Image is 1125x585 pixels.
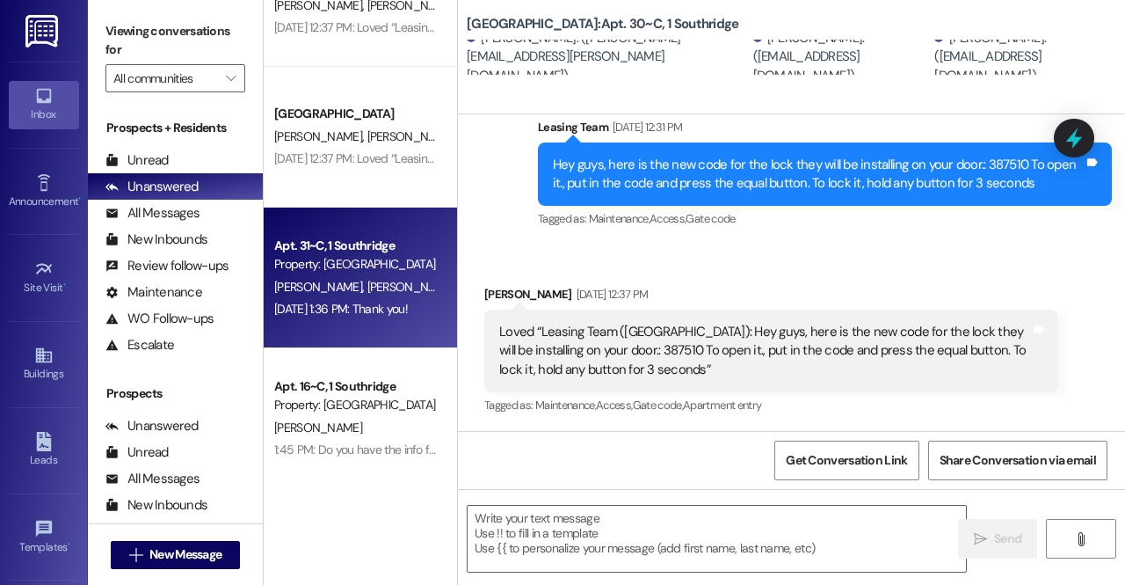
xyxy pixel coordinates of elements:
div: Tagged as: [484,392,1058,418]
span: Access , [650,211,686,226]
div: Tagged as: [538,206,1112,231]
span: [PERSON_NAME] [274,279,367,295]
div: Loved “Leasing Team ([GEOGRAPHIC_DATA]): Hey guys, here is the new code for the lock they will be... [499,323,1030,379]
span: [PERSON_NAME] [367,128,455,144]
div: Escalate [105,336,174,355]
div: New Inbounds [105,230,207,249]
span: Maintenance , [535,398,596,413]
button: New Message [111,541,241,569]
div: Property: [GEOGRAPHIC_DATA] [274,255,437,274]
div: Maintenance [105,283,202,302]
i:  [974,532,987,546]
i:  [226,71,236,85]
a: Site Visit • [9,254,79,302]
div: [DATE] 1:36 PM: Thank you! [274,301,408,317]
button: Share Conversation via email [928,441,1107,480]
div: Apt. 16~C, 1 Southridge [274,377,437,396]
span: Gate code [686,211,735,226]
i:  [1074,532,1087,546]
span: Get Conversation Link [786,451,907,470]
span: • [63,279,66,291]
div: Unread [105,151,169,170]
div: Unread [105,443,169,462]
div: [DATE] 12:31 PM [608,118,682,136]
span: • [78,193,81,205]
span: Gate code , [633,398,684,413]
a: Templates • [9,514,79,561]
a: Leads [9,427,79,474]
div: New Inbounds [105,496,207,515]
div: [DATE] 12:37 PM [572,285,649,303]
button: Get Conversation Link [774,441,918,480]
div: [GEOGRAPHIC_DATA] [274,105,437,123]
div: [PERSON_NAME]. ([EMAIL_ADDRESS][DOMAIN_NAME]) [753,29,931,85]
input: All communities [113,64,217,92]
span: Send [994,530,1021,548]
div: Unanswered [105,178,199,196]
div: Property: [GEOGRAPHIC_DATA] [274,396,437,414]
div: [PERSON_NAME]. ([PERSON_NAME][EMAIL_ADDRESS][PERSON_NAME][DOMAIN_NAME]) [467,29,749,85]
div: 1:45 PM: Do you have the info for it? [274,442,454,457]
b: [GEOGRAPHIC_DATA]: Apt. 30~C, 1 Southridge [467,15,738,33]
span: [PERSON_NAME] [274,420,362,435]
div: Review follow-ups [105,257,229,275]
div: Leasing Team [538,118,1112,143]
div: WO Follow-ups [105,310,214,328]
div: [PERSON_NAME]. ([EMAIL_ADDRESS][DOMAIN_NAME]) [934,29,1112,85]
span: Share Conversation via email [940,451,1096,470]
div: Prospects [88,384,263,403]
span: Access , [596,398,632,413]
span: New Message [149,545,221,564]
div: All Messages [105,470,200,488]
span: Apartment entry [683,398,761,413]
div: All Messages [105,204,200,223]
a: Buildings [9,340,79,388]
div: Unanswered [105,417,199,435]
div: [PERSON_NAME] [484,285,1058,310]
label: Viewing conversations for [105,18,245,64]
a: Inbox [9,81,79,128]
div: Apt. 31~C, 1 Southridge [274,237,437,255]
span: [PERSON_NAME] [274,128,367,144]
button: Send [958,519,1037,559]
i:  [129,548,142,562]
span: • [68,538,70,551]
span: [PERSON_NAME] [367,279,455,295]
div: Hey guys, here is the new code for the lock they will be installing on your door.: 387510 To open... [553,156,1084,194]
img: ResiDesk Logo [25,15,62,48]
div: Prospects + Residents [88,119,263,137]
span: Maintenance , [589,211,650,226]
